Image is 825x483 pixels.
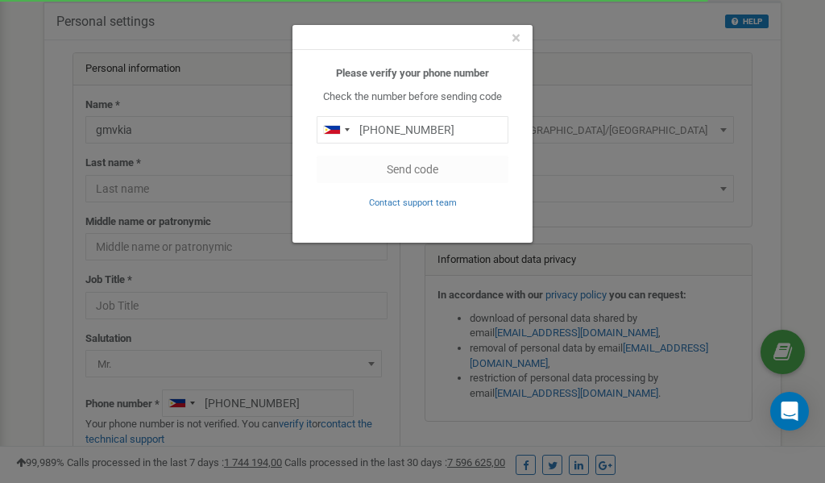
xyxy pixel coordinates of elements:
[512,28,520,48] span: ×
[317,156,508,183] button: Send code
[317,116,508,144] input: 0905 123 4567
[317,90,508,105] p: Check the number before sending code
[369,198,457,208] small: Contact support team
[770,392,809,431] div: Open Intercom Messenger
[369,196,457,208] a: Contact support team
[336,67,489,79] b: Please verify your phone number
[512,30,520,47] button: Close
[317,117,354,143] div: Telephone country code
